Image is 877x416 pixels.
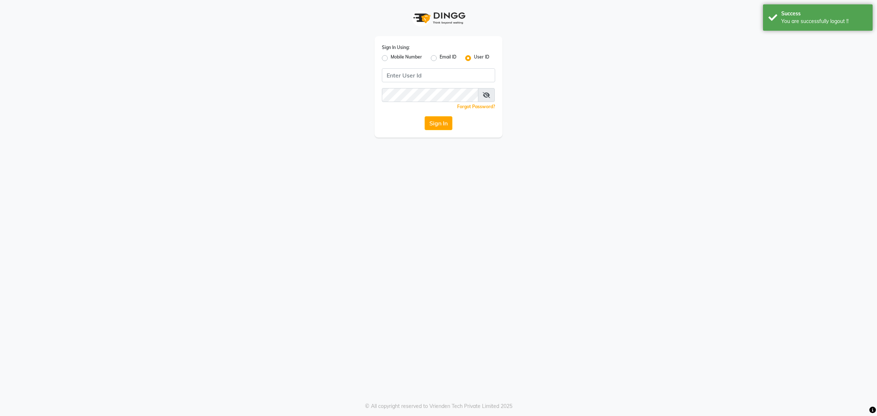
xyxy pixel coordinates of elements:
label: Email ID [440,54,456,63]
label: Mobile Number [391,54,422,63]
button: Sign In [425,116,452,130]
div: You are successfully logout !! [781,18,867,25]
a: Forgot Password? [457,104,495,109]
div: Success [781,10,867,18]
input: Username [382,88,478,102]
label: User ID [474,54,489,63]
input: Username [382,68,495,82]
img: logo1.svg [409,7,468,29]
label: Sign In Using: [382,44,410,51]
